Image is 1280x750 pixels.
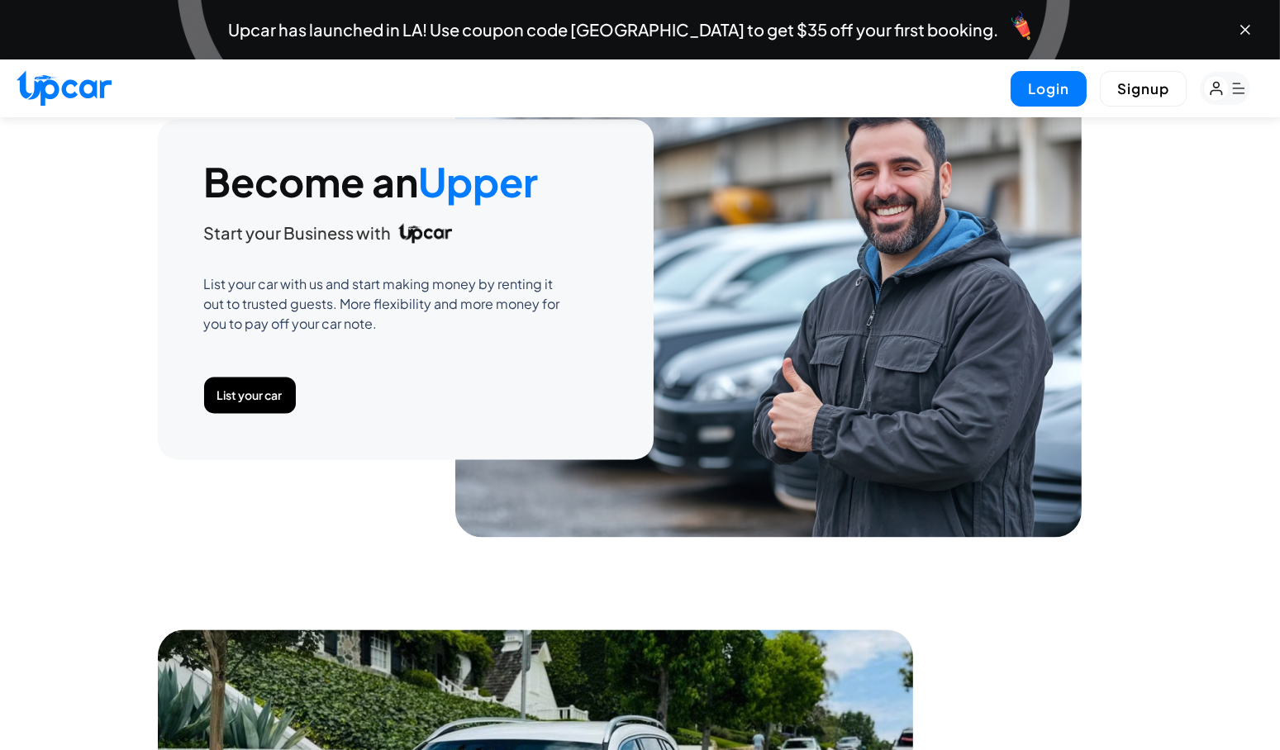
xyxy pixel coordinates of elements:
[455,41,1082,537] img: Become an Upper - List your car
[17,70,112,106] img: Upcar Logo
[1011,71,1087,107] button: Login
[204,165,607,198] h2: Become an
[1100,71,1187,107] button: Signup
[229,21,999,38] span: Upcar has launched in LA! Use coupon code [GEOGRAPHIC_DATA] to get $35 off your first booking.
[204,377,296,413] button: List your car
[419,156,539,206] span: Upper
[1237,21,1254,38] button: Close banner
[204,274,574,334] p: List your car with us and start making money by renting it out to trusted guests. More flexibilit...
[204,221,607,244] h3: Start your Business with
[398,223,453,243] img: Upcar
